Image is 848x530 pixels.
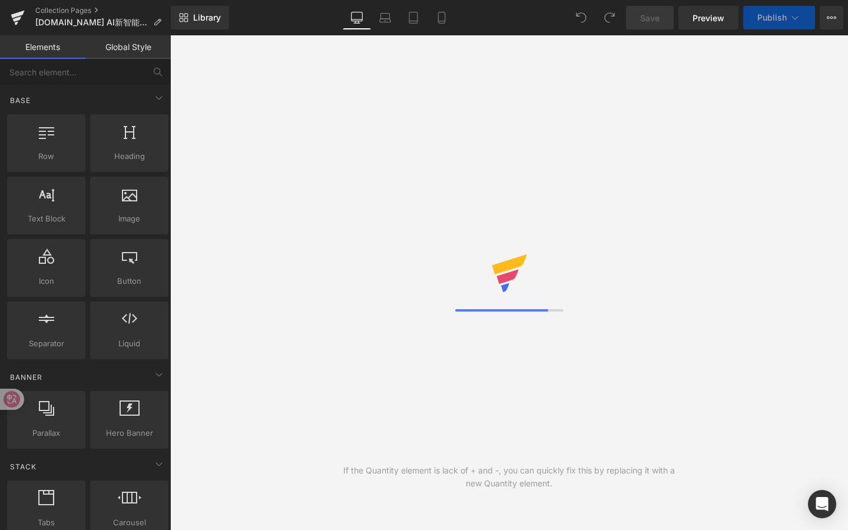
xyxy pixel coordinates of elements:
[94,427,165,439] span: Hero Banner
[808,490,836,518] div: Open Intercom Messenger
[85,35,171,59] a: Global Style
[598,6,621,29] button: Redo
[35,6,171,15] a: Collection Pages
[35,18,148,27] span: [DOMAIN_NAME] AI新智能管家
[743,6,815,29] button: Publish
[11,427,82,439] span: Parallax
[428,6,456,29] a: Mobile
[9,95,32,106] span: Base
[94,213,165,225] span: Image
[9,372,44,383] span: Banner
[640,12,660,24] span: Save
[569,6,593,29] button: Undo
[193,12,221,23] span: Library
[820,6,843,29] button: More
[94,150,165,163] span: Heading
[343,6,371,29] a: Desktop
[94,516,165,529] span: Carousel
[11,516,82,529] span: Tabs
[693,12,724,24] span: Preview
[340,464,679,490] div: If the Quantity element is lack of + and -, you can quickly fix this by replacing it with a new Q...
[399,6,428,29] a: Tablet
[11,213,82,225] span: Text Block
[678,6,738,29] a: Preview
[11,150,82,163] span: Row
[11,275,82,287] span: Icon
[9,461,38,472] span: Stack
[171,6,229,29] a: New Library
[94,337,165,350] span: Liquid
[371,6,399,29] a: Laptop
[757,13,787,22] span: Publish
[11,337,82,350] span: Separator
[94,275,165,287] span: Button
